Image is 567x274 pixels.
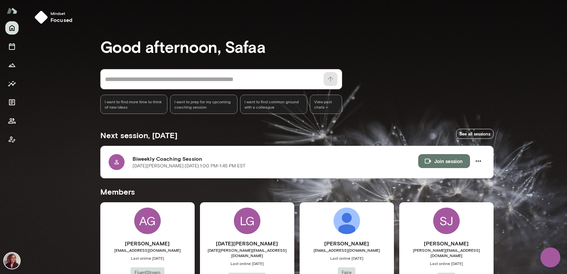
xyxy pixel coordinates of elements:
div: I want to find more time to think of new ideas [100,95,168,114]
span: Last online [DATE] [100,255,195,261]
span: View past chats -> [310,95,342,114]
h3: Good afternoon, Safaa [100,37,494,56]
span: I want to find common ground with a colleague [244,99,303,110]
div: I want to prep for my upcoming coaching session [170,95,237,114]
button: Sessions [5,40,19,53]
span: Last online [DATE] [200,261,294,266]
span: [PERSON_NAME][EMAIL_ADDRESS][DOMAIN_NAME] [399,247,494,258]
span: [DATE][PERSON_NAME][EMAIL_ADDRESS][DOMAIN_NAME] [200,247,294,258]
p: [DATE][PERSON_NAME] · [DATE] · 1:00 PM-1:45 PM EST [133,163,245,169]
h6: [PERSON_NAME] [100,239,195,247]
h6: focused [50,16,72,24]
button: Client app [5,133,19,146]
span: Last online [DATE] [300,255,394,261]
h5: Members [100,186,494,197]
span: I want to prep for my upcoming coaching session [174,99,233,110]
button: Growth Plan [5,58,19,72]
h6: [PERSON_NAME] [399,239,494,247]
button: Members [5,114,19,128]
img: Ling Zeng [333,208,360,234]
span: Mindset [50,11,72,16]
img: Mento [7,4,17,17]
button: Insights [5,77,19,90]
img: mindset [35,11,48,24]
span: [EMAIL_ADDRESS][DOMAIN_NAME] [100,247,195,253]
button: Home [5,21,19,35]
span: Last online [DATE] [399,261,494,266]
div: SJ [433,208,460,234]
span: [EMAIL_ADDRESS][DOMAIN_NAME] [300,247,394,253]
div: AG [134,208,161,234]
h6: [PERSON_NAME] [300,239,394,247]
h5: Next session, [DATE] [100,130,177,140]
div: I want to find common ground with a colleague [240,95,308,114]
h6: Biweekly Coaching Session [133,155,418,163]
button: Mindsetfocused [32,8,78,27]
img: Safaa Khairalla [4,253,20,269]
a: See all sessions [456,129,494,139]
h6: [DATE][PERSON_NAME] [200,239,294,247]
button: Documents [5,96,19,109]
span: I want to find more time to think of new ideas [105,99,163,110]
button: Join session [418,154,470,168]
div: LG [234,208,260,234]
